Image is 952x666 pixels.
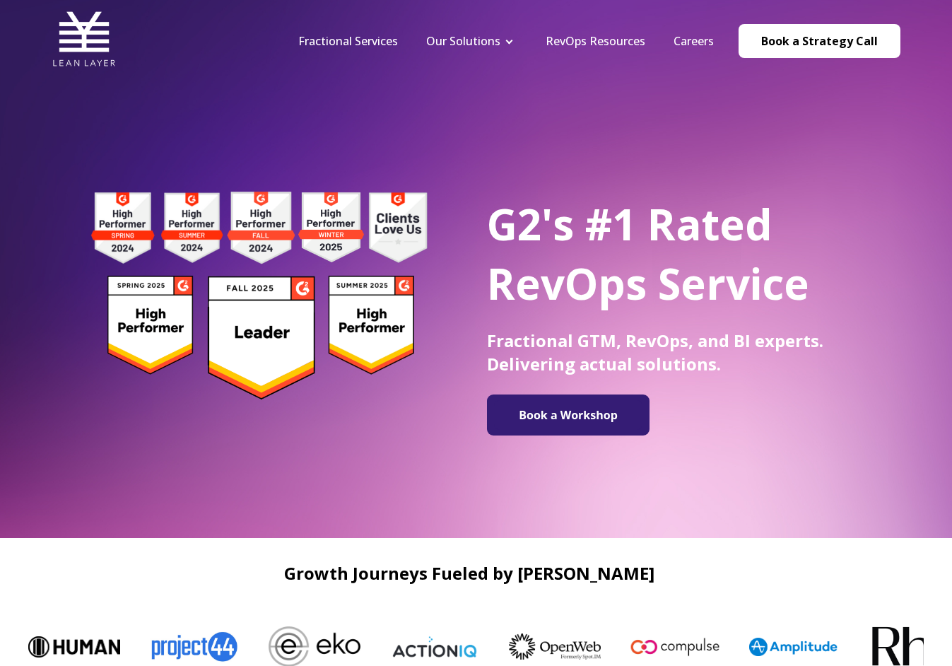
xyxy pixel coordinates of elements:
[487,195,809,312] span: G2's #1 Rated RevOps Service
[426,33,500,49] a: Our Solutions
[298,33,398,49] a: Fractional Services
[14,563,924,583] h2: Growth Journeys Fueled by [PERSON_NAME]
[24,636,116,658] img: Human
[505,633,597,660] img: OpenWeb
[52,7,116,71] img: Lean Layer Logo
[284,33,728,49] div: Navigation Menu
[674,33,714,49] a: Careers
[739,24,900,58] a: Book a Strategy Call
[745,638,837,656] img: Amplitude
[546,33,645,49] a: RevOps Resources
[487,329,823,375] span: Fractional GTM, RevOps, and BI experts. Delivering actual solutions.
[384,635,476,659] img: ActionIQ
[494,400,642,430] img: Book a Workshop
[66,187,452,404] img: g2 badges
